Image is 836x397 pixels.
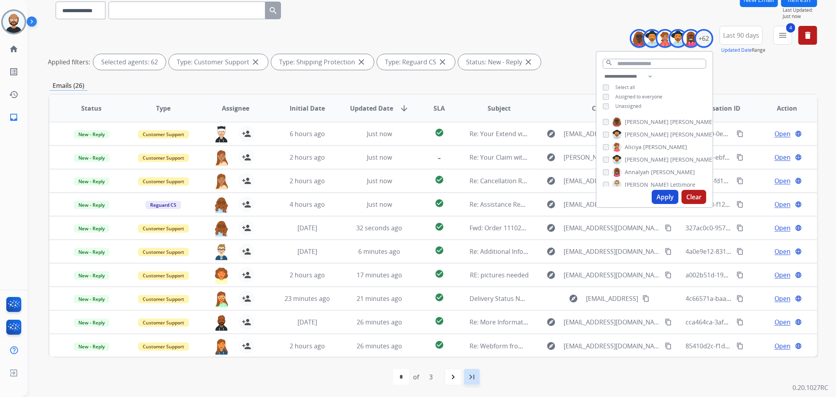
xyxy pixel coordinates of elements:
[48,57,90,67] p: Applied filters:
[467,372,477,382] mat-icon: last_page
[470,200,697,209] span: Re: Assistance Request: Uneven Couch Cushions – Ongoing Unresolved Issue
[290,153,325,162] span: 2 hours ago
[470,294,576,303] span: Delivery Status Notification (Failure)
[290,271,325,279] span: 2 hours ago
[774,294,791,303] span: Open
[625,181,669,189] span: [PERSON_NAME]
[546,176,556,186] mat-icon: explore
[242,341,251,351] mat-icon: person_add
[145,201,181,209] span: Reguard CS
[423,369,439,385] div: 3
[435,128,444,137] mat-icon: check_circle
[138,177,189,186] span: Customer Support
[774,341,791,351] span: Open
[214,314,229,331] img: agent-avatar
[435,246,444,255] mat-icon: check_circle
[435,340,444,350] mat-icon: check_circle
[290,342,325,350] span: 2 hours ago
[720,26,763,45] button: Last 90 days
[546,270,556,280] mat-icon: explore
[9,90,18,99] mat-icon: history
[470,318,557,326] span: Re: More Information needed
[74,130,109,138] span: New - Reply
[435,198,444,208] mat-icon: check_circle
[413,372,419,382] div: of
[367,129,392,138] span: Just now
[690,104,740,113] span: Conversation ID
[792,383,828,392] p: 0.20.1027RC
[138,248,189,256] span: Customer Support
[686,294,807,303] span: 4c66571a-baa7-441a-ba85-b118bbf967d1
[74,177,109,186] span: New - Reply
[214,338,229,355] img: agent-avatar
[615,93,662,100] span: Assigned to everyone
[625,156,669,164] span: [PERSON_NAME]
[736,201,744,208] mat-icon: content_copy
[736,177,744,184] mat-icon: content_copy
[564,176,660,186] span: [EMAIL_ADDRESS][DOMAIN_NAME]
[625,143,642,151] span: Aliciya
[290,200,325,209] span: 4 hours ago
[169,54,268,70] div: Type: Customer Support
[470,247,572,256] span: Re: Additional Information Needed
[546,247,556,256] mat-icon: explore
[242,129,251,138] mat-icon: person_add
[214,197,229,213] img: agent-avatar
[156,104,170,113] span: Type
[435,151,444,161] mat-icon: -
[615,103,641,109] span: Unassigned
[9,67,18,76] mat-icon: list_alt
[49,81,87,91] p: Emails (26)
[783,13,817,20] span: Just now
[670,131,714,138] span: [PERSON_NAME]
[652,190,678,204] button: Apply
[74,295,109,303] span: New - Reply
[9,44,18,54] mat-icon: home
[774,223,791,233] span: Open
[723,34,759,37] span: Last 90 days
[271,54,374,70] div: Type: Shipping Protection
[290,104,325,113] span: Initial Date
[138,154,189,162] span: Customer Support
[625,131,669,138] span: [PERSON_NAME]
[435,316,444,326] mat-icon: check_circle
[695,29,713,48] div: +62
[367,177,392,185] span: Just now
[786,23,795,33] span: 4
[795,295,802,302] mat-icon: language
[736,342,744,350] mat-icon: content_copy
[214,173,229,189] img: agent-avatar
[795,248,802,255] mat-icon: language
[214,244,229,260] img: agent-avatar
[74,201,109,209] span: New - Reply
[736,319,744,326] mat-icon: content_copy
[9,113,18,122] mat-icon: inbox
[686,224,805,232] span: 327ac0c0-9572-4550-9092-cda284ba84f5
[564,270,660,280] span: [EMAIL_ADDRESS][DOMAIN_NAME]
[222,104,249,113] span: Assignee
[783,7,817,13] span: Last Updated:
[586,294,638,303] span: [EMAIL_ADDRESS]
[665,342,672,350] mat-icon: content_copy
[642,295,649,302] mat-icon: content_copy
[546,341,556,351] mat-icon: explore
[795,154,802,161] mat-icon: language
[138,271,189,280] span: Customer Support
[242,223,251,233] mat-icon: person_add
[721,47,765,53] span: Range
[297,247,317,256] span: [DATE]
[367,200,392,209] span: Just now
[774,153,791,162] span: Open
[367,153,392,162] span: Just now
[774,176,791,186] span: Open
[214,267,229,284] img: agent-avatar
[435,269,444,279] mat-icon: check_circle
[297,318,317,326] span: [DATE]
[3,11,25,33] img: avatar
[564,341,660,351] span: [EMAIL_ADDRESS][DOMAIN_NAME]
[524,57,533,67] mat-icon: close
[268,6,278,15] mat-icon: search
[74,271,109,280] span: New - Reply
[435,293,444,302] mat-icon: check_circle
[438,57,447,67] mat-icon: close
